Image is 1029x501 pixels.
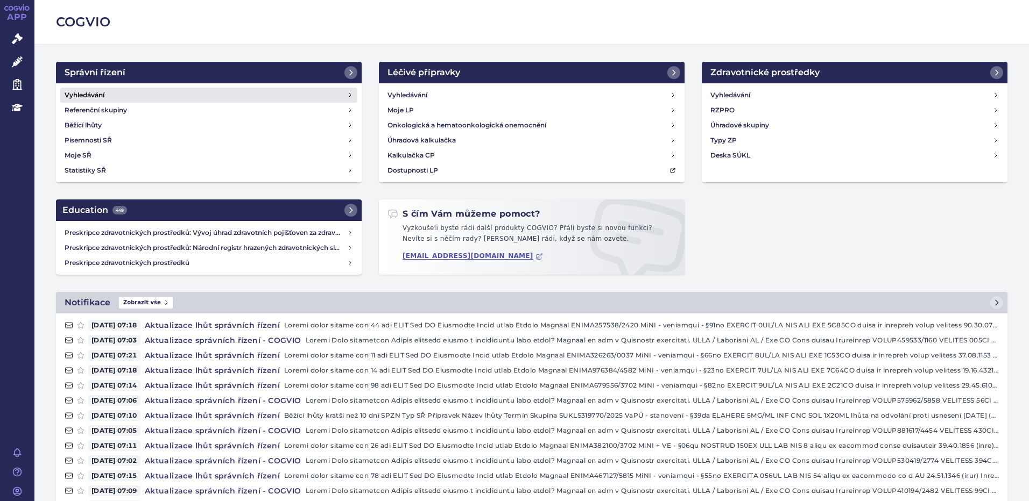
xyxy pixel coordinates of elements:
a: Preskripce zdravotnických prostředků: Národní registr hrazených zdravotnických služeb (NRHZS) [60,240,357,255]
a: Kalkulačka CP [383,148,680,163]
a: NotifikaceZobrazit vše [56,292,1007,313]
h4: Dostupnosti LP [387,165,438,176]
h4: Aktualizace správních řízení - COGVIO [140,455,306,466]
a: Preskripce zdravotnických prostředků: Vývoj úhrad zdravotních pojišťoven za zdravotnické prostředky [60,225,357,240]
h4: RZPRO [710,105,735,116]
h2: S čím Vám můžeme pomoct? [387,208,540,220]
a: Zdravotnické prostředky [702,62,1007,83]
h4: Moje LP [387,105,414,116]
a: Dostupnosti LP [383,163,680,178]
h4: Vyhledávání [710,90,750,101]
a: Statistiky SŘ [60,163,357,178]
span: [DATE] 07:02 [88,455,140,466]
a: Preskripce zdravotnických prostředků [60,255,357,270]
a: Education449 [56,199,362,221]
h2: COGVIO [56,13,1007,31]
h4: Statistiky SŘ [65,165,106,176]
a: Vyhledávání [706,88,1003,103]
p: Loremi dolor sitame con 11 adi ELIT Sed DO Eiusmodte Incid utlab Etdolo Magnaal ENIMA326263/0037 ... [284,350,999,361]
p: Loremi dolor sitame con 14 adi ELIT Sed DO Eiusmodte Incid utlab Etdolo Magnaal ENIMA976384/4582 ... [284,365,999,376]
h4: Moje SŘ [65,150,91,161]
span: [DATE] 07:05 [88,425,140,436]
a: Běžící lhůty [60,118,357,133]
span: 449 [112,206,127,214]
h4: Vyhledávání [387,90,427,101]
span: [DATE] 07:18 [88,320,140,331]
h4: Aktualizace správních řízení - COGVIO [140,335,306,346]
h4: Typy ZP [710,135,737,146]
p: Běžící lhůty kratší než 10 dní SPZN Typ SŘ Přípravek Název lhůty Termín Skupina SUKLS319770/2025 ... [284,410,999,421]
p: Loremi Dolo sitametcon Adipis elitsedd eiusmo t incididuntu labo etdol? Magnaal en adm v Quisnost... [306,335,999,346]
a: RZPRO [706,103,1003,118]
span: [DATE] 07:21 [88,350,140,361]
h4: Aktualizace lhůt správních řízení [140,470,284,481]
span: [DATE] 07:09 [88,485,140,496]
h4: Běžící lhůty [65,120,102,131]
h4: Onkologická a hematoonkologická onemocnění [387,120,546,131]
a: Moje LP [383,103,680,118]
h4: Úhradová kalkulačka [387,135,456,146]
h4: Aktualizace lhůt správních řízení [140,320,284,331]
span: [DATE] 07:15 [88,470,140,481]
p: Loremi dolor sitame con 98 adi ELIT Sed DO Eiusmodte Incid utlab Etdolo Magnaal ENIMA679556/3702 ... [284,380,999,391]
span: [DATE] 07:14 [88,380,140,391]
p: Loremi Dolo sitametcon Adipis elitsedd eiusmo t incididuntu labo etdol? Magnaal en adm v Quisnost... [306,395,999,406]
p: Loremi dolor sitame con 26 adi ELIT Sed DO Eiusmodte Incid utlab Etdolo Magnaal ENIMA382100/3702 ... [284,440,999,451]
h4: Aktualizace lhůt správních řízení [140,350,284,361]
p: Loremi dolor sitame con 78 adi ELIT Sed DO Eiusmodte Incid utlab Etdolo Magnaal ENIMA467127/5815 ... [284,470,999,481]
a: Správní řízení [56,62,362,83]
h2: Education [62,204,127,217]
h2: Správní řízení [65,66,125,79]
p: Loremi Dolo sitametcon Adipis elitsedd eiusmo t incididuntu labo etdol? Magnaal en adm v Quisnost... [306,485,999,496]
h4: Preskripce zdravotnických prostředků: Národní registr hrazených zdravotnických služeb (NRHZS) [65,242,347,253]
span: [DATE] 07:11 [88,440,140,451]
h4: Aktualizace správních řízení - COGVIO [140,485,306,496]
span: [DATE] 07:06 [88,395,140,406]
p: Loremi Dolo sitametcon Adipis elitsedd eiusmo t incididuntu labo etdol? Magnaal en adm v Quisnost... [306,425,999,436]
h4: Aktualizace lhůt správních řízení [140,440,284,451]
span: [DATE] 07:10 [88,410,140,421]
a: Onkologická a hematoonkologická onemocnění [383,118,680,133]
a: Úhradová kalkulačka [383,133,680,148]
h2: Zdravotnické prostředky [710,66,820,79]
h4: Deska SÚKL [710,150,750,161]
p: Vyzkoušeli byste rádi další produkty COGVIO? Přáli byste si novou funkci? Nevíte si s něčím rady?... [387,223,676,248]
h4: Aktualizace lhůt správních řízení [140,365,284,376]
a: Typy ZP [706,133,1003,148]
h4: Preskripce zdravotnických prostředků: Vývoj úhrad zdravotních pojišťoven za zdravotnické prostředky [65,227,347,238]
p: Loremi dolor sitame con 44 adi ELIT Sed DO Eiusmodte Incid utlab Etdolo Magnaal ENIMA257538/2420 ... [284,320,999,331]
a: Písemnosti SŘ [60,133,357,148]
span: [DATE] 07:03 [88,335,140,346]
span: Zobrazit vše [119,297,173,309]
a: Vyhledávání [60,88,357,103]
a: Vyhledávání [383,88,680,103]
a: Moje SŘ [60,148,357,163]
a: Deska SÚKL [706,148,1003,163]
h4: Vyhledávání [65,90,104,101]
h4: Aktualizace lhůt správních řízení [140,410,284,421]
a: Léčivé přípravky [379,62,685,83]
h4: Aktualizace správních řízení - COGVIO [140,395,306,406]
h4: Referenční skupiny [65,105,127,116]
h2: Léčivé přípravky [387,66,460,79]
a: Úhradové skupiny [706,118,1003,133]
h4: Písemnosti SŘ [65,135,112,146]
h4: Preskripce zdravotnických prostředků [65,257,347,268]
h4: Úhradové skupiny [710,120,769,131]
h4: Kalkulačka CP [387,150,435,161]
a: [EMAIL_ADDRESS][DOMAIN_NAME] [403,252,543,260]
a: Referenční skupiny [60,103,357,118]
h4: Aktualizace lhůt správních řízení [140,380,284,391]
span: [DATE] 07:18 [88,365,140,376]
p: Loremi Dolo sitametcon Adipis elitsedd eiusmo t incididuntu labo etdol? Magnaal en adm v Quisnost... [306,455,999,466]
h2: Notifikace [65,296,110,309]
h4: Aktualizace správních řízení - COGVIO [140,425,306,436]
